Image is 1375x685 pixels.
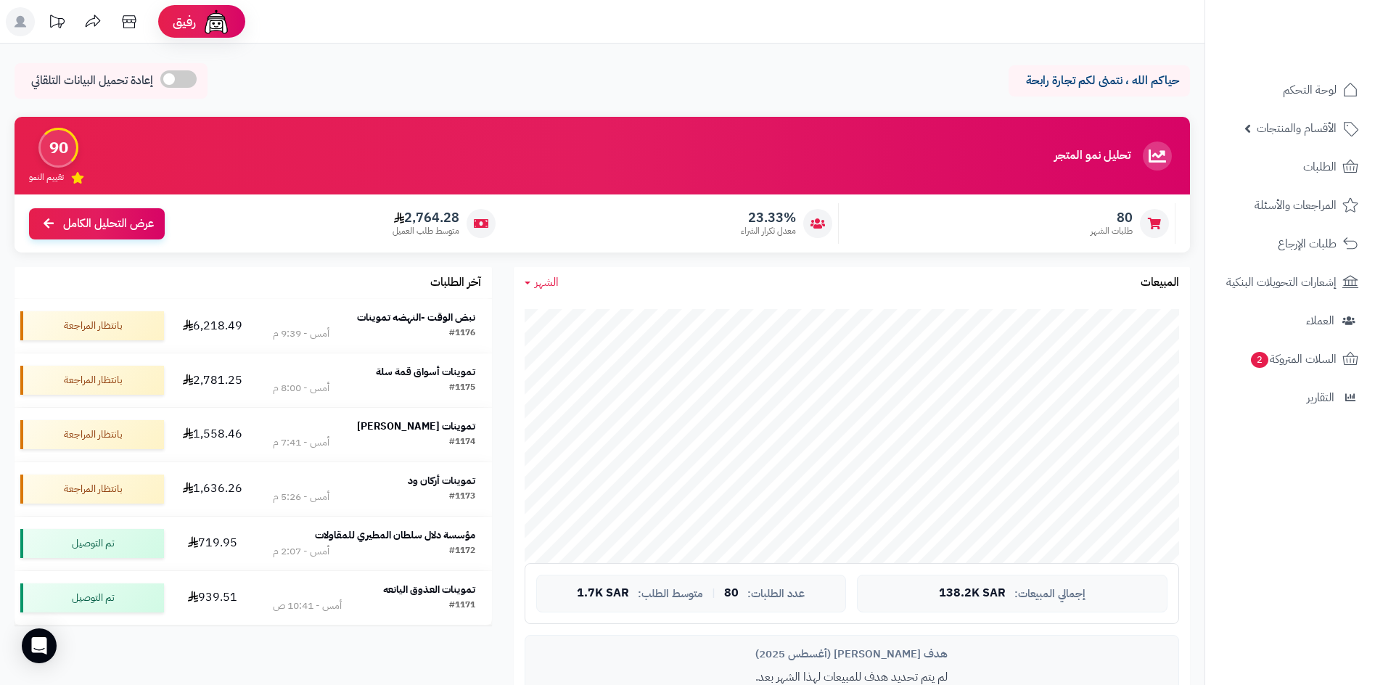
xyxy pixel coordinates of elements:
div: أمس - 10:41 ص [273,599,342,613]
strong: تموينات أسواق قمة سلة [376,364,475,380]
p: حياكم الله ، نتمنى لكم تجارة رابحة [1019,73,1179,89]
span: العملاء [1306,311,1334,331]
div: بانتظار المراجعة [20,420,164,449]
span: لوحة التحكم [1283,80,1337,100]
a: الطلبات [1214,149,1366,184]
h3: تحليل نمو المتجر [1054,149,1130,163]
span: 2,764.28 [393,210,459,226]
span: تقييم النمو [29,171,64,184]
div: أمس - 9:39 م [273,327,329,341]
div: #1174 [449,435,475,450]
span: إشعارات التحويلات البنكية [1226,272,1337,292]
div: بانتظار المراجعة [20,311,164,340]
td: 719.95 [170,517,256,570]
td: 6,218.49 [170,299,256,353]
a: طلبات الإرجاع [1214,226,1366,261]
span: 23.33% [741,210,796,226]
strong: نبض الوقت -النهضه تموينات [357,310,475,325]
td: 2,781.25 [170,353,256,407]
td: 1,558.46 [170,408,256,462]
td: 939.51 [170,571,256,625]
span: الشهر [535,274,559,291]
div: بانتظار المراجعة [20,475,164,504]
h3: آخر الطلبات [430,276,481,290]
strong: تموينات [PERSON_NAME] [357,419,475,434]
div: بانتظار المراجعة [20,366,164,395]
span: 80 [1091,210,1133,226]
span: التقارير [1307,387,1334,408]
span: 138.2K SAR [939,587,1006,600]
span: متوسط طلب العميل [393,225,459,237]
span: 1.7K SAR [577,587,629,600]
a: العملاء [1214,303,1366,338]
div: #1172 [449,544,475,559]
a: السلات المتروكة2 [1214,342,1366,377]
a: لوحة التحكم [1214,73,1366,107]
span: عرض التحليل الكامل [63,216,154,232]
strong: تموينات أركان ود [408,473,475,488]
span: | [712,588,715,599]
span: 2 [1251,352,1268,368]
td: 1,636.26 [170,462,256,516]
span: السلات المتروكة [1249,349,1337,369]
span: الأقسام والمنتجات [1257,118,1337,139]
div: هدف [PERSON_NAME] (أغسطس 2025) [536,647,1167,662]
span: عدد الطلبات: [747,588,805,600]
span: رفيق [173,13,196,30]
span: إجمالي المبيعات: [1014,588,1085,600]
img: ai-face.png [202,7,231,36]
div: تم التوصيل [20,529,164,558]
div: #1171 [449,599,475,613]
div: #1173 [449,490,475,504]
span: الطلبات [1303,157,1337,177]
div: أمس - 8:00 م [273,381,329,395]
span: متوسط الطلب: [638,588,703,600]
div: تم التوصيل [20,583,164,612]
span: 80 [724,587,739,600]
a: عرض التحليل الكامل [29,208,165,239]
a: تحديثات المنصة [38,7,75,40]
span: طلبات الإرجاع [1278,234,1337,254]
div: أمس - 5:26 م [273,490,329,504]
img: logo-2.png [1276,41,1361,71]
span: طلبات الشهر [1091,225,1133,237]
a: الشهر [525,274,559,291]
div: #1176 [449,327,475,341]
a: إشعارات التحويلات البنكية [1214,265,1366,300]
div: Open Intercom Messenger [22,628,57,663]
div: أمس - 2:07 م [273,544,329,559]
span: المراجعات والأسئلة [1255,195,1337,216]
a: المراجعات والأسئلة [1214,188,1366,223]
span: معدل تكرار الشراء [741,225,796,237]
a: التقارير [1214,380,1366,415]
strong: تموينات العذوق اليانعه [383,582,475,597]
span: إعادة تحميل البيانات التلقائي [31,73,153,89]
h3: المبيعات [1141,276,1179,290]
div: أمس - 7:41 م [273,435,329,450]
strong: مؤسسة دلال سلطان المطيري للمقاولات [315,528,475,543]
div: #1175 [449,381,475,395]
